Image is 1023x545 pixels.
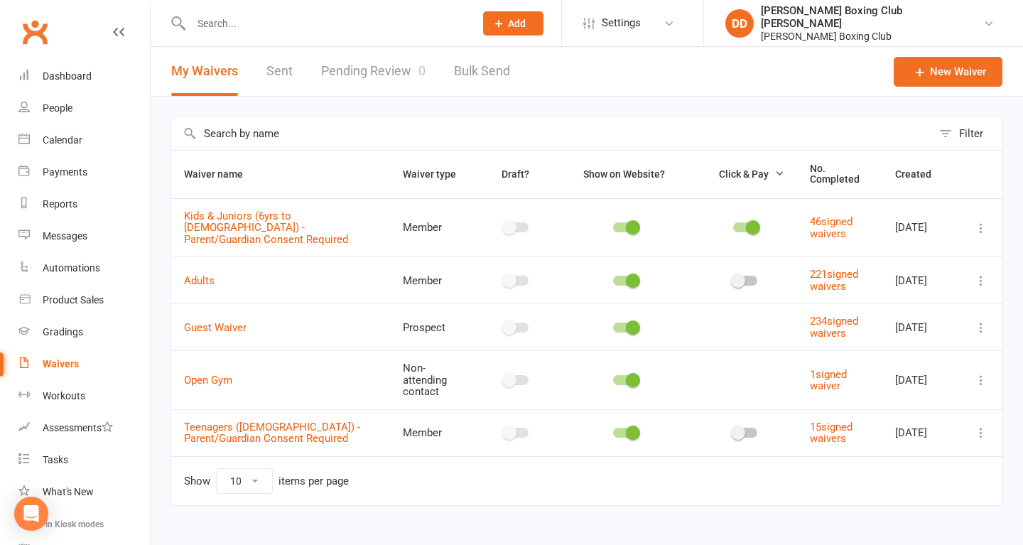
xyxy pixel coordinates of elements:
[418,63,426,78] span: 0
[895,168,947,180] span: Created
[187,14,465,33] input: Search...
[483,11,543,36] button: Add
[18,60,150,92] a: Dashboard
[390,151,476,198] th: Waiver type
[390,350,476,409] td: Non-attending contact
[43,166,87,178] div: Payments
[43,134,82,146] div: Calendar
[43,198,77,210] div: Reports
[43,262,100,274] div: Automations
[14,497,48,531] div: Open Intercom Messenger
[184,321,247,334] a: Guest Waiver
[454,47,510,96] a: Bulk Send
[761,30,983,43] div: [PERSON_NAME] Boxing Club
[882,409,960,456] td: [DATE]
[18,444,150,476] a: Tasks
[882,303,960,350] td: [DATE]
[266,47,293,96] a: Sent
[184,168,259,180] span: Waiver name
[18,380,150,412] a: Workouts
[18,348,150,380] a: Waivers
[43,294,104,306] div: Product Sales
[583,168,665,180] span: Show on Website?
[43,358,79,369] div: Waivers
[489,166,545,183] button: Draft?
[18,92,150,124] a: People
[18,220,150,252] a: Messages
[171,47,238,96] button: My Waivers
[706,166,784,183] button: Click & Pay
[184,274,215,287] a: Adults
[18,412,150,444] a: Assessments
[43,70,92,82] div: Dashboard
[810,268,858,293] a: 221signed waivers
[43,454,68,465] div: Tasks
[171,117,932,150] input: Search by name
[184,421,360,446] a: Teenagers ([DEMOGRAPHIC_DATA]) - Parent/Guardian Consent Required
[810,368,847,393] a: 1signed waiver
[43,422,113,433] div: Assessments
[390,303,476,350] td: Prospect
[43,102,72,114] div: People
[508,18,526,29] span: Add
[761,4,983,30] div: [PERSON_NAME] Boxing Club [PERSON_NAME]
[18,156,150,188] a: Payments
[43,230,87,242] div: Messages
[390,198,476,257] td: Member
[184,166,259,183] button: Waiver name
[602,7,641,39] span: Settings
[43,390,85,401] div: Workouts
[184,374,232,387] a: Open Gym
[18,124,150,156] a: Calendar
[278,475,349,487] div: items per page
[390,409,476,456] td: Member
[18,188,150,220] a: Reports
[810,315,858,340] a: 234signed waivers
[43,486,94,497] div: What's New
[18,476,150,508] a: What's New
[321,47,426,96] a: Pending Review0
[570,166,681,183] button: Show on Website?
[895,166,947,183] button: Created
[725,9,754,38] div: DD
[882,350,960,409] td: [DATE]
[894,57,1002,87] a: New Waiver
[719,168,769,180] span: Click & Pay
[18,284,150,316] a: Product Sales
[502,168,529,180] span: Draft?
[797,151,882,198] th: No. Completed
[882,257,960,303] td: [DATE]
[17,14,53,50] a: Clubworx
[959,125,983,142] div: Filter
[184,468,349,494] div: Show
[882,198,960,257] td: [DATE]
[390,257,476,303] td: Member
[18,316,150,348] a: Gradings
[932,117,1002,150] button: Filter
[18,252,150,284] a: Automations
[810,215,852,240] a: 46signed waivers
[810,421,852,446] a: 15signed waivers
[43,326,83,338] div: Gradings
[184,210,348,246] a: Kids & Juniors (6yrs to [DEMOGRAPHIC_DATA]) - Parent/Guardian Consent Required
